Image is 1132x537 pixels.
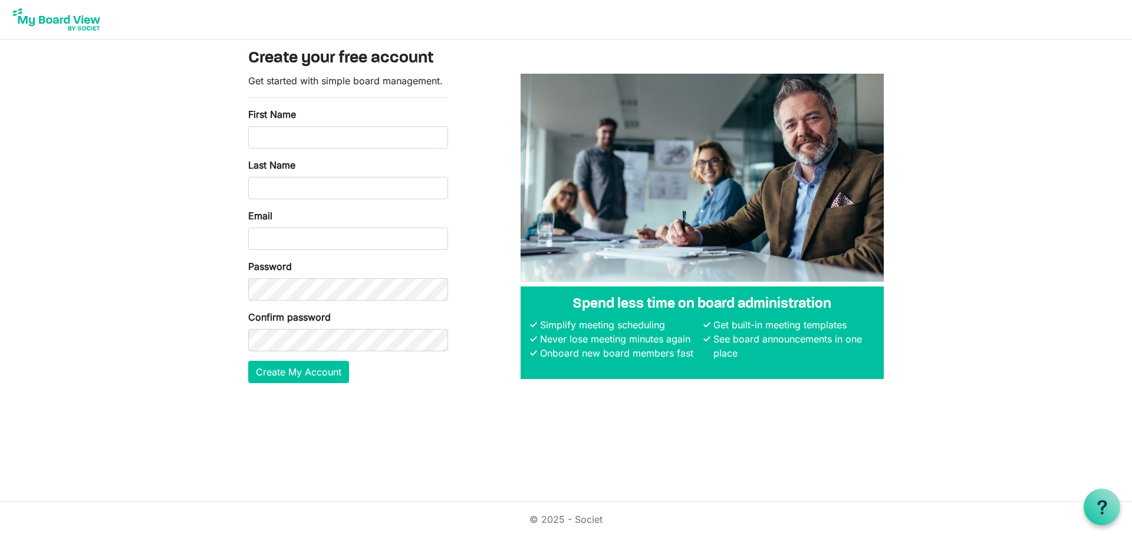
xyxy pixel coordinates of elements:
[248,158,295,172] label: Last Name
[537,346,701,360] li: Onboard new board members fast
[248,49,884,69] h3: Create your free account
[248,107,296,121] label: First Name
[248,361,349,383] button: Create My Account
[248,310,331,324] label: Confirm password
[537,318,701,332] li: Simplify meeting scheduling
[248,75,443,87] span: Get started with simple board management.
[710,332,874,360] li: See board announcements in one place
[248,259,292,274] label: Password
[248,209,272,223] label: Email
[9,5,104,34] img: My Board View Logo
[521,74,884,282] img: A photograph of board members sitting at a table
[537,332,701,346] li: Never lose meeting minutes again
[710,318,874,332] li: Get built-in meeting templates
[530,296,874,313] h4: Spend less time on board administration
[529,513,603,525] a: © 2025 - Societ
